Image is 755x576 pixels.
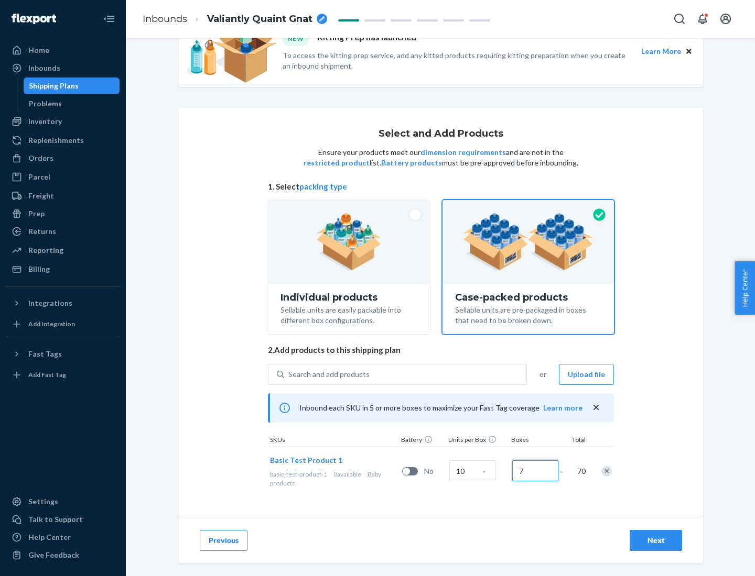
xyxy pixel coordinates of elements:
[420,147,506,158] button: dimension requirements
[639,535,673,546] div: Next
[641,46,681,57] button: Learn More
[270,456,342,464] span: Basic Test Product 1
[99,8,120,29] button: Close Navigation
[6,223,120,240] a: Returns
[270,470,327,478] span: basic-test-product-1
[630,530,682,551] button: Next
[317,31,416,46] p: Kitting Prep has launched
[200,530,247,551] button: Previous
[559,466,570,477] span: =
[509,435,562,446] div: Boxes
[6,242,120,259] a: Reporting
[562,435,588,446] div: Total
[6,295,120,312] button: Integrations
[28,226,56,237] div: Returns
[559,364,614,385] button: Upload file
[28,116,62,127] div: Inventory
[6,529,120,546] a: Help Center
[24,95,120,112] a: Problems
[379,129,503,139] h1: Select and Add Products
[28,496,58,507] div: Settings
[6,187,120,204] a: Freight
[281,303,417,326] div: Sellable units are easily packable into different box configurations.
[270,455,342,466] button: Basic Test Product 1
[692,8,713,29] button: Open notifications
[6,205,120,222] a: Prep
[299,181,347,192] button: packing type
[669,8,690,29] button: Open Search Box
[715,8,736,29] button: Open account menu
[540,369,546,380] span: or
[424,466,445,477] span: No
[28,191,54,201] div: Freight
[449,460,495,481] input: Case Quantity
[28,514,83,525] div: Talk to Support
[268,435,399,446] div: SKUs
[6,316,120,333] a: Add Integration
[6,132,120,149] a: Replenishments
[134,4,336,35] ol: breadcrumbs
[455,292,601,303] div: Case-packed products
[735,261,755,315] button: Help Center
[333,470,361,478] span: 0 available
[6,367,120,383] a: Add Fast Tag
[575,466,586,477] span: 70
[143,13,187,25] a: Inbounds
[207,13,312,26] span: Valiantly Quaint Gnat
[28,135,84,146] div: Replenishments
[28,208,45,219] div: Prep
[29,81,79,91] div: Shipping Plans
[6,42,120,59] a: Home
[28,63,60,73] div: Inbounds
[304,158,370,168] button: restricted product
[683,46,695,57] button: Close
[455,303,601,326] div: Sellable units are pre-packaged in boxes that need to be broken down.
[28,264,50,274] div: Billing
[268,345,614,356] span: 2. Add products to this shipping plan
[28,45,49,56] div: Home
[446,435,509,446] div: Units per Box
[268,393,614,423] div: Inbound each SKU in 5 or more boxes to maximize your Fast Tag coverage
[316,213,382,271] img: individual-pack.facf35554cb0f1810c75b2bd6df2d64e.png
[6,169,120,185] a: Parcel
[6,346,120,362] button: Fast Tags
[6,261,120,278] a: Billing
[270,470,398,488] div: Baby products
[281,292,417,303] div: Individual products
[283,50,632,71] p: To access the kitting prep service, add any kitted products requiring kitting preparation when yo...
[601,466,612,477] div: Remove Item
[28,153,53,163] div: Orders
[28,550,79,560] div: Give Feedback
[28,532,71,542] div: Help Center
[543,403,583,413] button: Learn more
[29,98,62,109] div: Problems
[283,31,309,46] div: NEW
[303,147,579,168] p: Ensure your products meet our and are not in the list. must be pre-approved before inbounding.
[28,298,72,308] div: Integrations
[591,402,601,413] button: close
[6,60,120,76] a: Inbounds
[512,460,558,481] input: Number of boxes
[28,245,63,256] div: Reporting
[288,369,370,380] div: Search and add products
[6,493,120,510] a: Settings
[12,14,56,24] img: Flexport logo
[268,181,614,192] span: 1. Select
[28,370,66,379] div: Add Fast Tag
[24,77,120,94] a: Shipping Plans
[28,172,50,182] div: Parcel
[6,511,120,528] a: Talk to Support
[399,435,446,446] div: Battery
[6,113,120,130] a: Inventory
[463,213,594,271] img: case-pack.59cecea509d18c883b923b81aeac6d0b.png
[28,349,62,359] div: Fast Tags
[28,319,75,328] div: Add Integration
[381,158,442,168] button: Battery products
[6,547,120,563] button: Give Feedback
[6,150,120,167] a: Orders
